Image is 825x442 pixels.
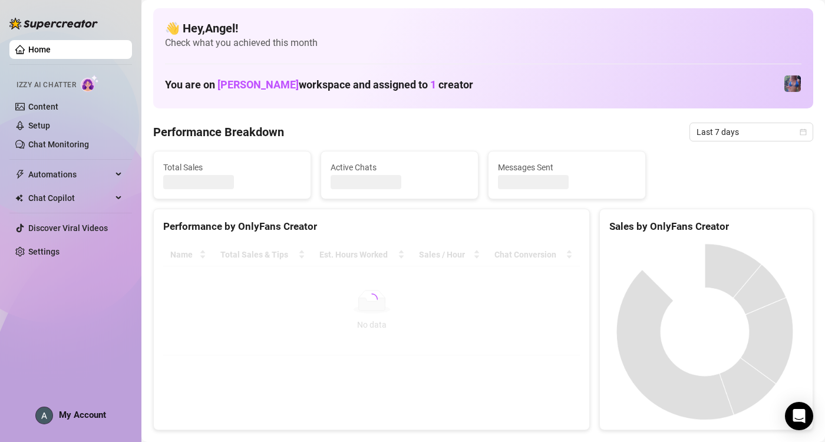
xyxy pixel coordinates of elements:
[28,45,51,54] a: Home
[16,80,76,91] span: Izzy AI Chatter
[28,165,112,184] span: Automations
[28,247,60,256] a: Settings
[800,128,807,136] span: calendar
[28,223,108,233] a: Discover Viral Videos
[165,78,473,91] h1: You are on workspace and assigned to creator
[498,161,636,174] span: Messages Sent
[59,410,106,420] span: My Account
[28,121,50,130] a: Setup
[36,407,52,424] img: ACg8ocIpWzLmD3A5hmkSZfBJcT14Fg8bFGaqbLo-Z0mqyYAWwTjPNSU=s96-c
[217,78,299,91] span: [PERSON_NAME]
[697,123,806,141] span: Last 7 days
[163,161,301,174] span: Total Sales
[9,18,98,29] img: logo-BBDzfeDw.svg
[609,219,803,235] div: Sales by OnlyFans Creator
[163,219,580,235] div: Performance by OnlyFans Creator
[153,124,284,140] h4: Performance Breakdown
[165,37,801,50] span: Check what you achieved this month
[331,161,468,174] span: Active Chats
[165,20,801,37] h4: 👋 Hey, Angel !
[784,75,801,92] img: Jaylie
[15,170,25,179] span: thunderbolt
[430,78,436,91] span: 1
[81,75,99,92] img: AI Chatter
[15,194,23,202] img: Chat Copilot
[28,102,58,111] a: Content
[28,189,112,207] span: Chat Copilot
[28,140,89,149] a: Chat Monitoring
[366,293,378,305] span: loading
[785,402,813,430] div: Open Intercom Messenger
